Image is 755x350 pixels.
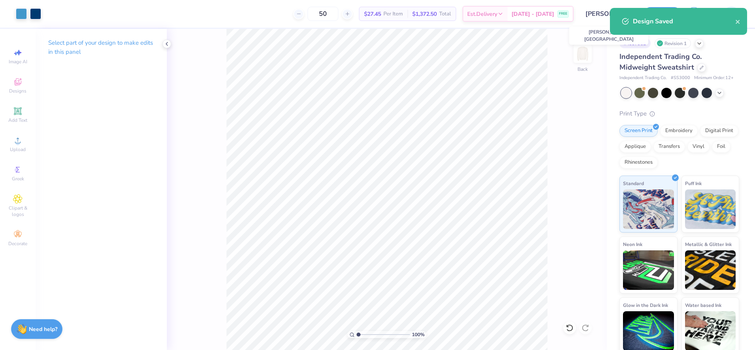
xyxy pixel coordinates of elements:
[685,301,721,309] span: Water based Ink
[578,66,588,73] div: Back
[619,52,702,72] span: Independent Trading Co. Midweight Sweatshirt
[10,146,26,153] span: Upload
[623,179,644,187] span: Standard
[9,88,26,94] span: Designs
[685,240,732,248] span: Metallic & Glitter Ink
[712,141,730,153] div: Foil
[439,10,451,18] span: Total
[694,75,734,81] span: Minimum Order: 12 +
[364,10,381,18] span: $27.45
[4,205,32,218] span: Clipart & logos
[655,38,691,48] div: Revision 1
[569,26,648,45] div: [PERSON_NAME] : [GEOGRAPHIC_DATA]
[48,38,154,57] p: Select part of your design to make edits in this panel
[735,17,741,26] button: close
[412,10,437,18] span: $1,372.50
[559,11,567,17] span: FREE
[700,125,738,137] div: Digital Print
[412,331,425,338] span: 100 %
[619,75,667,81] span: Independent Trading Co.
[9,59,27,65] span: Image AI
[623,301,668,309] span: Glow in the Dark Ink
[8,117,27,123] span: Add Text
[685,250,736,290] img: Metallic & Glitter Ink
[512,10,554,18] span: [DATE] - [DATE]
[619,109,739,118] div: Print Type
[623,250,674,290] img: Neon Ink
[383,10,403,18] span: Per Item
[685,179,702,187] span: Puff Ink
[660,125,698,137] div: Embroidery
[623,189,674,229] img: Standard
[467,10,497,18] span: Est. Delivery
[671,75,690,81] span: # SS3000
[623,240,642,248] span: Neon Ink
[29,325,57,333] strong: Need help?
[685,189,736,229] img: Puff Ink
[575,46,591,62] img: Back
[579,6,638,22] input: Untitled Design
[619,141,651,153] div: Applique
[619,125,658,137] div: Screen Print
[12,176,24,182] span: Greek
[308,7,338,21] input: – –
[653,141,685,153] div: Transfers
[619,157,658,168] div: Rhinestones
[687,141,710,153] div: Vinyl
[8,240,27,247] span: Decorate
[633,17,735,26] div: Design Saved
